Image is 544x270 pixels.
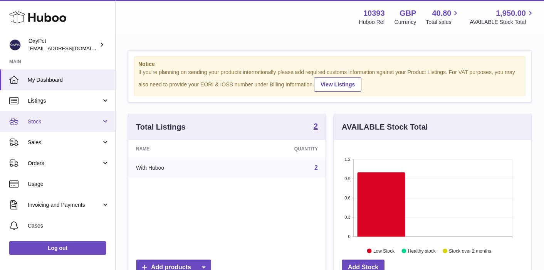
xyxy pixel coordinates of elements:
div: Huboo Ref [359,19,385,26]
span: AVAILABLE Stock Total [470,19,535,26]
div: Currency [395,19,416,26]
span: 40.80 [432,8,451,19]
span: My Dashboard [28,76,109,84]
text: 0.3 [344,215,350,219]
a: 40.80 Total sales [426,8,460,26]
strong: GBP [400,8,416,19]
text: Healthy stock [408,248,436,253]
span: Total sales [426,19,460,26]
strong: 2 [314,122,318,130]
span: Cases [28,222,109,229]
text: 0.6 [344,196,350,200]
span: Invoicing and Payments [28,201,101,209]
a: View Listings [314,77,361,92]
span: Listings [28,97,101,105]
span: [EMAIL_ADDRESS][DOMAIN_NAME] [29,45,113,51]
span: 1,950.00 [496,8,526,19]
text: Low Stock [373,248,395,253]
a: Log out [9,241,106,255]
div: If you're planning on sending your products internationally please add required customs informati... [138,69,521,92]
text: 0.9 [344,176,350,181]
text: Stock over 2 months [449,248,491,253]
span: Sales [28,139,101,146]
th: Quantity [232,140,326,158]
text: 0 [348,234,350,239]
span: Stock [28,118,101,125]
h3: Total Listings [136,122,186,132]
strong: Notice [138,61,521,68]
td: With Huboo [128,158,232,178]
span: Usage [28,181,109,188]
div: OxyPet [29,37,98,52]
text: 1.2 [344,157,350,162]
img: info@oxypet.co.uk [9,39,21,51]
a: 1,950.00 AVAILABLE Stock Total [470,8,535,26]
a: 2 [314,122,318,132]
h3: AVAILABLE Stock Total [342,122,428,132]
span: Orders [28,160,101,167]
a: 2 [314,164,318,171]
th: Name [128,140,232,158]
strong: 10393 [363,8,385,19]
